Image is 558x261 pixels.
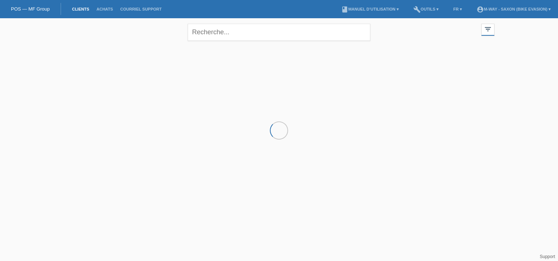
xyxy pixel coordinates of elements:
a: POS — MF Group [11,6,50,12]
i: account_circle [477,6,484,13]
a: FR ▾ [450,7,466,11]
a: Courriel Support [116,7,165,11]
a: buildOutils ▾ [410,7,442,11]
a: Clients [68,7,93,11]
a: Achats [93,7,116,11]
i: build [413,6,421,13]
i: book [341,6,348,13]
a: account_circlem-way - Saxon (Bike Evasion) ▾ [473,7,554,11]
a: Support [540,254,555,259]
i: filter_list [484,25,492,33]
input: Recherche... [188,24,370,41]
a: bookManuel d’utilisation ▾ [337,7,402,11]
